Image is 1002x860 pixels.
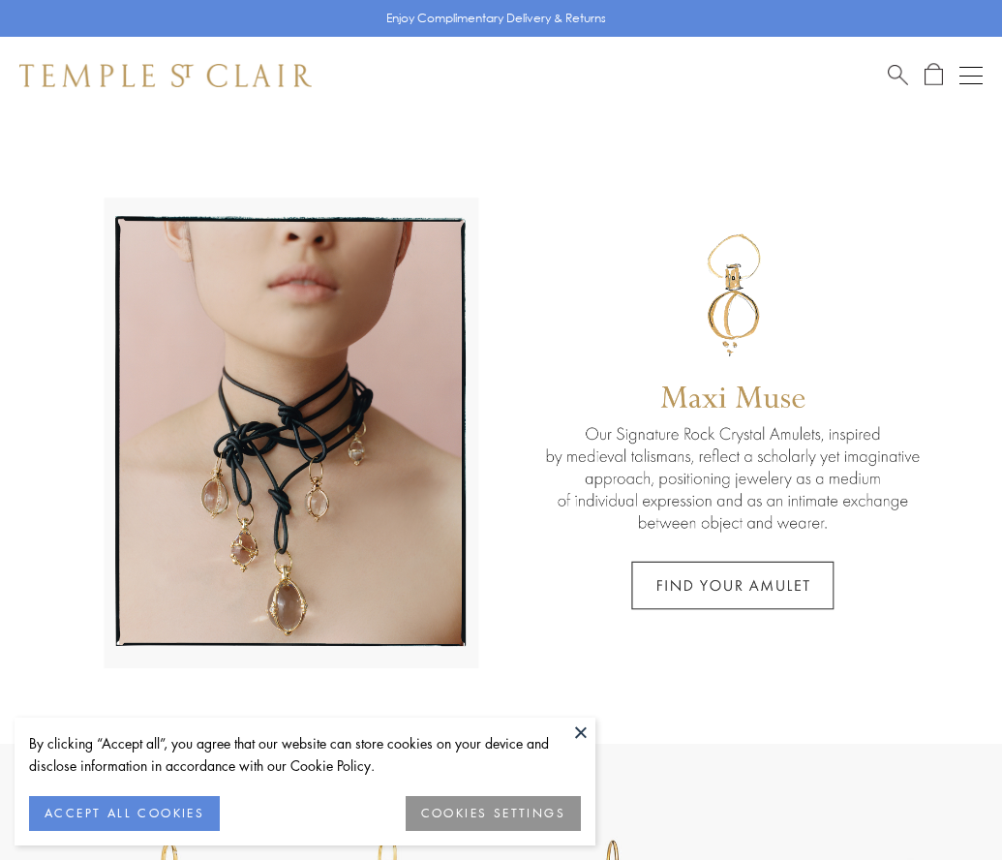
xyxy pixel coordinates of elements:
p: Enjoy Complimentary Delivery & Returns [386,9,606,28]
button: ACCEPT ALL COOKIES [29,796,220,831]
a: Open Shopping Bag [925,63,943,87]
a: Search [888,63,908,87]
button: Open navigation [959,64,983,87]
img: Temple St. Clair [19,64,312,87]
button: COOKIES SETTINGS [406,796,581,831]
div: By clicking “Accept all”, you agree that our website can store cookies on your device and disclos... [29,732,581,777]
